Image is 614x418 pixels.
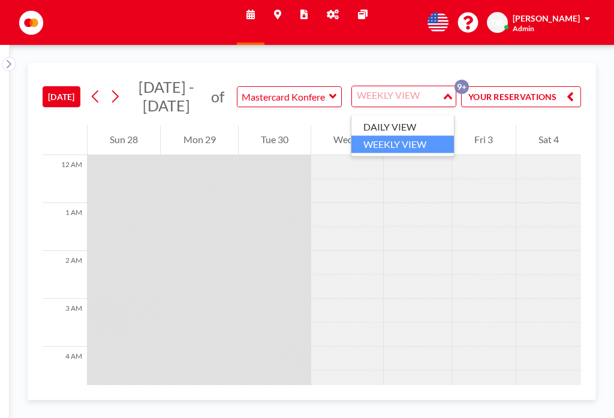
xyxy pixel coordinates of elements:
div: 4 AM [43,347,87,395]
span: of [211,87,224,106]
span: [PERSON_NAME] [513,13,580,23]
div: Fri 3 [452,125,515,155]
span: [DATE] - [DATE] [139,78,194,114]
img: organization-logo [19,11,43,35]
input: Search for option [353,89,441,104]
button: [DATE] [43,86,80,107]
div: Search for option [352,86,456,107]
p: 9+ [455,80,469,94]
input: Mastercard Konferenzraum [237,87,329,107]
div: Wed 1 [311,125,383,155]
li: DAILY VIEW [351,119,454,136]
button: YOUR RESERVATIONS9+ [461,86,581,107]
span: Admin [513,24,534,33]
div: 1 AM [43,203,87,251]
div: Sat 4 [516,125,581,155]
div: 12 AM [43,155,87,203]
div: 2 AM [43,251,87,299]
div: Tue 30 [239,125,311,155]
span: DB [492,17,503,28]
li: WEEKLY VIEW [351,135,454,153]
div: Sun 28 [88,125,160,155]
div: Mon 29 [161,125,237,155]
div: 3 AM [43,299,87,347]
